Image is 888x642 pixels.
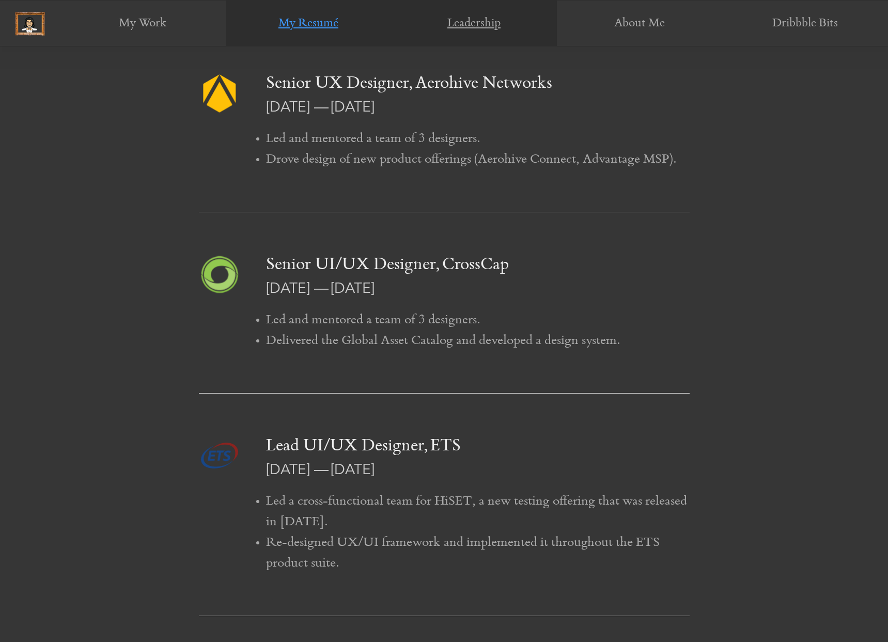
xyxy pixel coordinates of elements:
[266,129,677,150] li: Led and mentored a team of 3 designers.
[722,1,888,47] a: Dribbble Bits
[266,492,690,533] li: Led a cross-functional team for HiSET, a new testing offering that was released in [DATE].
[331,461,375,478] span: [DATE]
[15,12,45,36] img: picture-frame.png
[266,150,677,170] li: Drove design of new product offerings (Aerohive Connect, Advantage MSP).
[331,98,375,116] span: [DATE]
[266,98,329,116] span: [DATE] —
[266,279,329,297] span: [DATE] —
[391,1,557,47] a: Leadership
[266,256,440,274] span: Senior UI/UX Designer,
[226,1,392,47] a: My Resumé
[266,331,620,352] li: Delivered the Global Asset Catalog and developed a design system.
[266,461,329,478] span: [DATE] —
[415,75,552,93] span: Aerohive Networks
[60,1,226,47] a: My Work
[266,310,620,331] li: Led and mentored a team of 3 designers.
[331,279,375,297] span: [DATE]
[266,437,428,456] span: Lead UI/UX Designer,
[430,437,461,456] span: ETS
[266,75,413,93] span: Senior UX Designer,
[557,1,723,47] a: About Me
[266,533,690,574] li: Re-designed UX/UI framework and implemented it throughout the ETS product suite.
[442,256,509,274] span: CrossCap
